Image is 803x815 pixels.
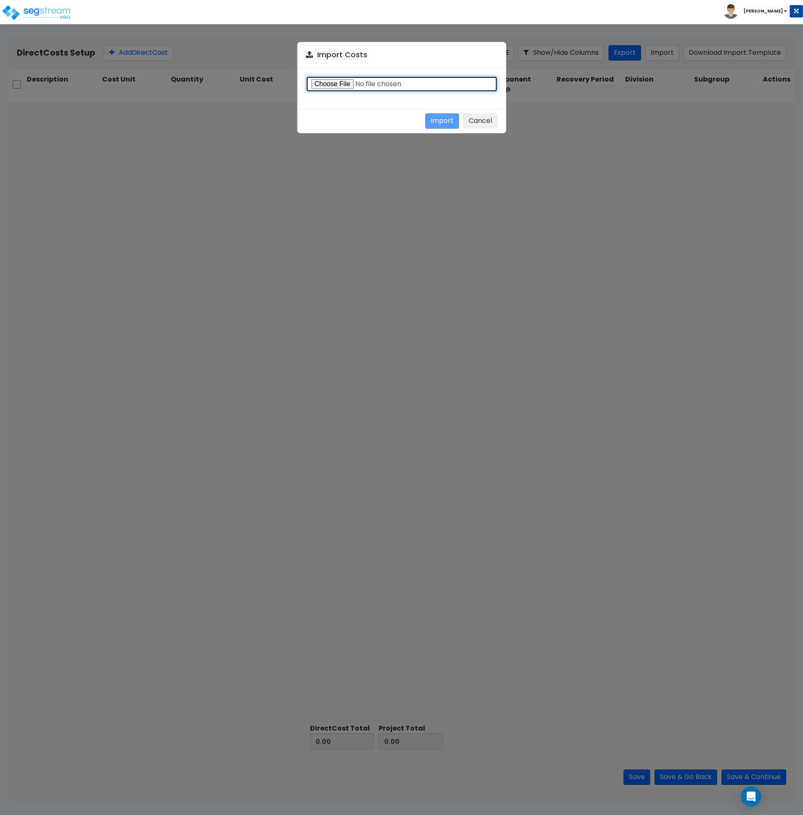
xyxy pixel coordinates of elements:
[741,787,761,807] div: Open Intercom Messenger
[425,113,459,129] button: Import
[1,4,72,21] img: logo_pro_r.png
[463,113,498,129] button: Cancel
[723,4,738,19] img: avatar.png
[306,51,498,59] h4: Import Costs
[744,8,783,14] b: [PERSON_NAME]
